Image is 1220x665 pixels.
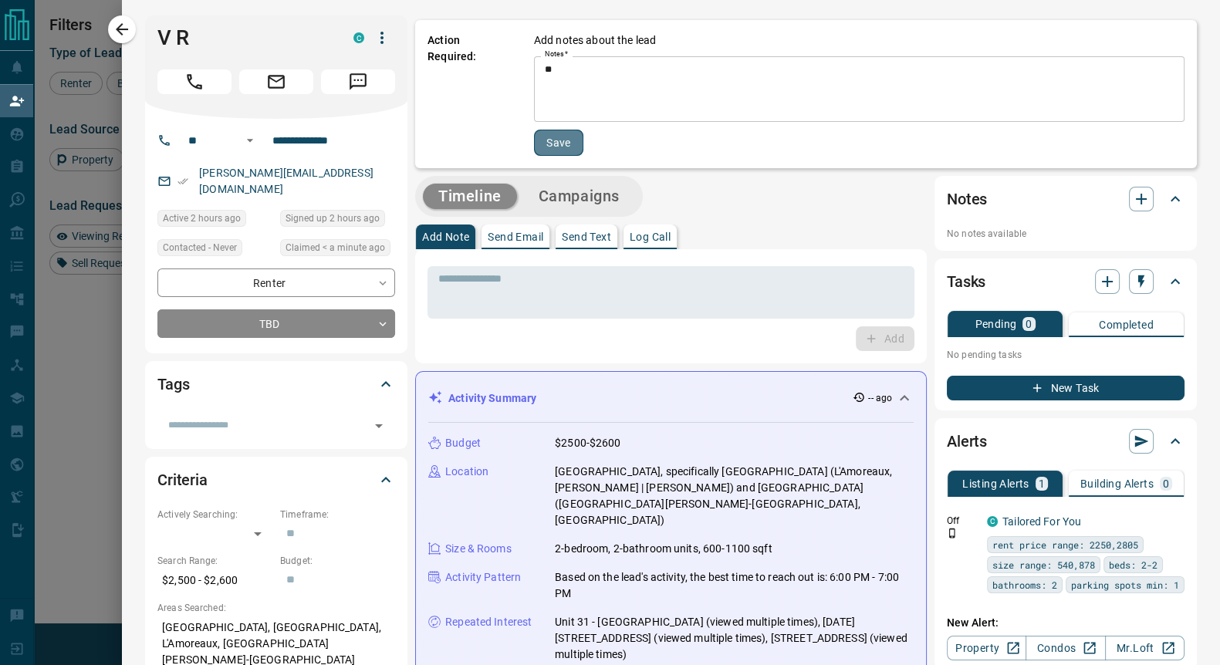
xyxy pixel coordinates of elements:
[157,461,395,498] div: Criteria
[163,211,241,226] span: Active 2 hours ago
[947,376,1185,400] button: New Task
[368,415,390,437] button: Open
[157,268,395,297] div: Renter
[448,390,536,407] p: Activity Summary
[445,464,488,480] p: Location
[157,210,272,231] div: Tue Oct 14 2025
[286,240,385,255] span: Claimed < a minute ago
[947,187,987,211] h2: Notes
[947,227,1185,241] p: No notes available
[280,210,395,231] div: Tue Oct 14 2025
[1039,478,1045,489] p: 1
[157,468,208,492] h2: Criteria
[947,263,1185,300] div: Tasks
[947,528,958,538] svg: Push Notification Only
[947,429,987,454] h2: Alerts
[523,184,635,209] button: Campaigns
[157,568,272,593] p: $2,500 - $2,600
[157,554,272,568] p: Search Range:
[1002,515,1081,528] a: Tailored For You
[428,32,511,156] p: Action Required:
[1026,319,1032,329] p: 0
[1071,577,1179,592] span: parking spots min: 1
[157,366,395,403] div: Tags
[992,577,1057,592] span: bathrooms: 2
[630,231,671,242] p: Log Call
[947,269,985,294] h2: Tasks
[286,211,380,226] span: Signed up 2 hours ago
[157,309,395,338] div: TBD
[423,184,517,209] button: Timeline
[445,541,512,557] p: Size & Rooms
[947,615,1185,631] p: New Alert:
[241,131,259,150] button: Open
[1026,636,1105,660] a: Condos
[947,423,1185,460] div: Alerts
[545,49,568,59] label: Notes
[555,464,914,528] p: [GEOGRAPHIC_DATA], specifically [GEOGRAPHIC_DATA] (L'Amoreaux, [PERSON_NAME] | [PERSON_NAME]) and...
[562,231,611,242] p: Send Text
[199,167,373,195] a: [PERSON_NAME][EMAIL_ADDRESS][DOMAIN_NAME]
[975,319,1016,329] p: Pending
[157,372,189,397] h2: Tags
[157,601,395,615] p: Areas Searched:
[239,69,313,94] span: Email
[488,231,543,242] p: Send Email
[422,231,469,242] p: Add Note
[157,508,272,522] p: Actively Searching:
[987,516,998,527] div: condos.ca
[947,636,1026,660] a: Property
[555,435,620,451] p: $2500-$2600
[947,181,1185,218] div: Notes
[992,537,1138,552] span: rent price range: 2250,2805
[445,569,521,586] p: Activity Pattern
[445,435,481,451] p: Budget
[1080,478,1154,489] p: Building Alerts
[534,130,583,156] button: Save
[1105,636,1185,660] a: Mr.Loft
[1163,478,1169,489] p: 0
[555,569,914,602] p: Based on the lead's activity, the best time to reach out is: 6:00 PM - 7:00 PM
[555,541,772,557] p: 2-bedroom, 2-bathroom units, 600-1100 sqft
[280,239,395,261] div: Tue Oct 14 2025
[157,69,231,94] span: Call
[1099,319,1154,330] p: Completed
[280,508,395,522] p: Timeframe:
[962,478,1029,489] p: Listing Alerts
[555,614,914,663] p: Unit 31 - [GEOGRAPHIC_DATA] (viewed multiple times), [DATE][STREET_ADDRESS] (viewed multiple time...
[280,554,395,568] p: Budget:
[868,391,892,405] p: -- ago
[947,514,978,528] p: Off
[177,176,188,187] svg: Email Verified
[1109,557,1157,572] span: beds: 2-2
[353,32,364,43] div: condos.ca
[534,32,656,49] p: Add notes about the lead
[428,384,914,413] div: Activity Summary-- ago
[157,25,330,50] h1: V R
[163,240,237,255] span: Contacted - Never
[947,343,1185,366] p: No pending tasks
[321,69,395,94] span: Message
[445,614,532,630] p: Repeated Interest
[992,557,1095,572] span: size range: 540,878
